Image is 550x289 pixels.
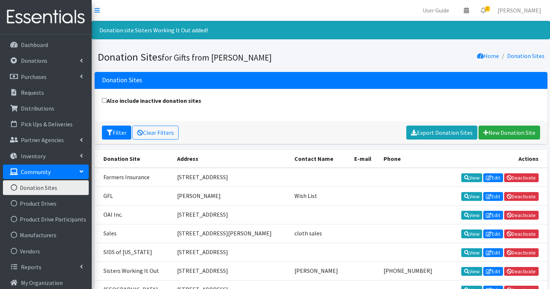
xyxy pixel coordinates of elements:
[102,126,131,140] button: Filter
[21,57,47,64] p: Donations
[483,248,503,257] a: Edit
[3,5,89,29] img: HumanEssentials
[485,6,490,11] span: 2
[445,150,547,168] th: Actions
[379,150,444,168] th: Phone
[95,243,173,262] td: SIDS of [US_STATE]
[3,53,89,68] a: Donations
[102,96,201,105] label: Also include inactive donation sites
[483,192,503,201] a: Edit
[3,212,89,227] a: Product Drive Participants
[504,211,539,220] a: Deactivate
[95,205,173,224] td: OAI Inc.
[95,150,173,168] th: Donation Site
[173,168,290,187] td: [STREET_ADDRESS]
[102,76,142,84] h3: Donation Sites
[3,165,89,179] a: Community
[3,149,89,163] a: Inventory
[475,3,492,18] a: 2
[173,224,290,243] td: [STREET_ADDRESS][PERSON_NAME]
[21,152,45,160] p: Inventory
[290,187,349,205] td: Wish List
[21,73,47,80] p: Purchases
[173,243,290,262] td: [STREET_ADDRESS]
[461,248,482,257] a: View
[3,37,89,52] a: Dashboard
[483,173,503,182] a: Edit
[21,279,63,286] p: My Organization
[173,262,290,281] td: [STREET_ADDRESS]
[461,173,482,182] a: View
[95,168,173,187] td: Farmers Insurance
[504,230,539,238] a: Deactivate
[21,263,41,271] p: Reports
[95,187,173,205] td: GFL
[492,3,547,18] a: [PERSON_NAME]
[3,133,89,147] a: Partner Agencies
[102,98,107,103] input: Also include inactive donation sites
[3,85,89,100] a: Requests
[3,69,89,84] a: Purchases
[173,150,290,168] th: Address
[290,150,349,168] th: Contact Name
[3,180,89,195] a: Donation Sites
[98,51,318,64] h1: Donation Sites
[21,168,51,176] p: Community
[417,3,455,18] a: User Guide
[290,262,349,281] td: [PERSON_NAME]
[3,196,89,211] a: Product Drives
[132,126,179,140] a: Clear Filters
[21,105,54,112] p: Distributions
[504,173,539,182] a: Deactivate
[21,89,44,96] p: Requests
[483,267,503,276] a: Edit
[173,187,290,205] td: [PERSON_NAME]
[507,52,544,59] a: Donation Sites
[504,192,539,201] a: Deactivate
[478,126,540,140] a: New Donation Site
[21,41,48,48] p: Dashboard
[173,205,290,224] td: [STREET_ADDRESS]
[504,248,539,257] a: Deactivate
[504,267,539,276] a: Deactivate
[461,211,482,220] a: View
[95,262,173,281] td: Sisters Working It Out
[3,117,89,131] a: Pick Ups & Deliveries
[461,192,482,201] a: View
[379,262,444,281] td: [PHONE_NUMBER]
[483,211,503,220] a: Edit
[483,230,503,238] a: Edit
[95,224,173,243] td: Sales
[406,126,477,140] a: Export Donation Sites
[461,230,482,238] a: View
[350,150,379,168] th: E-mail
[92,21,550,39] div: Donation site Sisters Working It Out added!
[461,267,482,276] a: View
[162,52,272,63] small: for Gifts from [PERSON_NAME]
[21,136,64,144] p: Partner Agencies
[21,120,73,128] p: Pick Ups & Deliveries
[477,52,499,59] a: Home
[290,224,349,243] td: cloth sales
[3,244,89,259] a: Vendors
[3,101,89,116] a: Distributions
[3,228,89,242] a: Manufacturers
[3,260,89,274] a: Reports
